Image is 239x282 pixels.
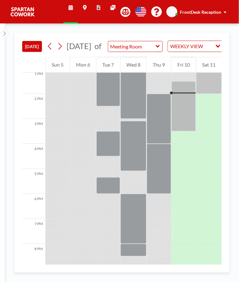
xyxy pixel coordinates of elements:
[67,41,91,51] span: [DATE]
[96,57,120,73] div: Tue 7
[22,244,45,269] div: 8 PM
[180,9,221,15] span: FrontDesk Reception
[108,41,156,52] input: Meeting Room
[22,194,45,219] div: 6 PM
[22,144,45,169] div: 4 PM
[171,57,196,73] div: Fri 10
[205,42,212,50] input: Search for option
[168,41,222,52] div: Search for option
[22,41,42,52] button: [DATE]
[22,94,45,119] div: 2 PM
[169,42,205,50] span: WEEKLY VIEW
[94,41,101,51] span: of
[169,9,175,15] span: FR
[22,219,45,244] div: 7 PM
[22,69,45,94] div: 1 PM
[147,57,171,73] div: Thu 9
[10,6,35,18] img: organization-logo
[22,169,45,194] div: 5 PM
[22,119,45,144] div: 3 PM
[70,57,96,73] div: Mon 6
[120,57,147,73] div: Wed 8
[46,57,70,73] div: Sun 5
[196,57,222,73] div: Sat 11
